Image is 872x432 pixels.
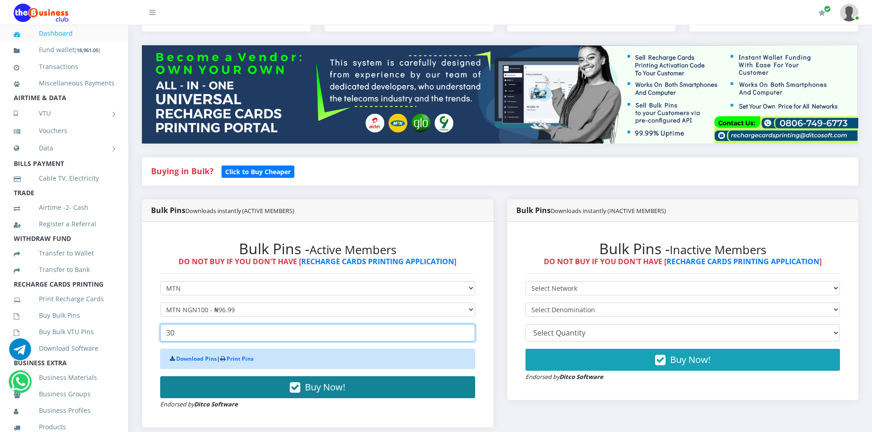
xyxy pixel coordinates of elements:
small: Endorsed by [160,400,238,408]
small: Endorsed by [525,373,603,381]
a: Click to Buy Cheaper [222,165,294,176]
a: Chat for support [11,378,30,393]
span: Renew/Upgrade Subscription [824,5,831,12]
a: Register a Referral [14,213,114,235]
strong: Ditco Software [559,373,603,381]
strong: DO NOT BUY IF YOU DON'T HAVE [ ] [179,256,456,267]
a: Vouchers [14,120,114,141]
a: Print Pins [227,355,254,363]
a: Business Profiles [14,400,114,421]
strong: Bulk Pins [151,205,294,215]
a: Buy Bulk Pins [14,305,114,326]
a: Print Recharge Cards [14,288,114,309]
a: Transactions [14,56,114,77]
a: Download Software [14,338,114,359]
strong: Ditco Software [194,400,238,408]
small: Inactive Members [670,242,766,258]
small: Downloads instantly (INACTIVE MEMBERS) [551,207,666,215]
button: Buy Now! [525,349,840,371]
b: 18,961.05 [76,47,98,53]
a: Buy Bulk VTU Pins [14,321,114,342]
a: VTU [14,102,114,125]
small: [ ] [75,47,100,53]
strong: | [170,355,254,363]
a: Business Groups [14,384,114,405]
a: Miscellaneous Payments [14,73,114,94]
a: Fund wallet[18,961.05] [14,39,114,61]
a: RECHARGE CARDS PRINTING APPLICATION [301,256,454,267]
a: Transfer to Wallet [14,243,114,264]
a: Cable TV, Electricity [14,168,114,189]
a: RECHARGE CARDS PRINTING APPLICATION [666,256,819,267]
a: Data [14,137,114,160]
img: multitenant_rcp.png [142,45,858,144]
h2: Bulk Pins - [160,240,475,257]
b: Click to Buy Cheaper [225,167,291,176]
small: Active Members [309,242,396,258]
strong: Buying in Bulk? [151,165,213,176]
span: Buy Now! [670,353,710,366]
strong: DO NOT BUY IF YOU DON'T HAVE [ ] [544,256,822,267]
input: Enter Quantity [160,324,475,341]
a: Transfer to Bank [14,259,114,280]
img: Logo [14,4,69,22]
span: Buy Now! [305,381,345,393]
a: Dashboard [14,23,114,44]
a: Airtime -2- Cash [14,197,114,218]
strong: Bulk Pins [516,205,666,215]
h2: Bulk Pins - [525,240,840,257]
button: Buy Now! [160,376,475,398]
i: Renew/Upgrade Subscription [818,9,825,16]
a: Chat for support [9,345,31,360]
img: User [840,4,858,21]
small: Downloads instantly (ACTIVE MEMBERS) [185,207,294,215]
a: Business Materials [14,367,114,388]
a: Download Pins [176,355,217,363]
